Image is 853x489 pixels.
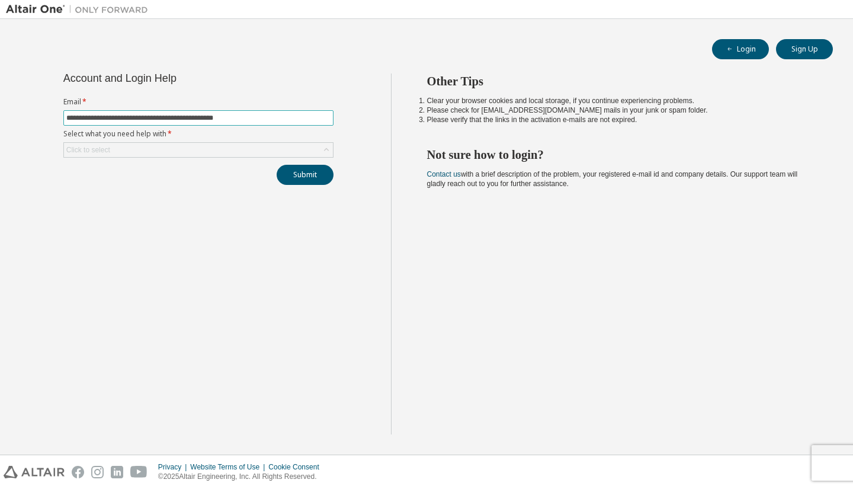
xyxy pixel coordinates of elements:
button: Submit [277,165,333,185]
img: linkedin.svg [111,466,123,478]
li: Please check for [EMAIL_ADDRESS][DOMAIN_NAME] mails in your junk or spam folder. [427,106,812,115]
div: Privacy [158,462,190,472]
img: altair_logo.svg [4,466,65,478]
button: Login [712,39,769,59]
div: Account and Login Help [63,73,280,83]
button: Sign Up [776,39,833,59]
div: Click to select [64,143,333,157]
li: Clear your browser cookies and local storage, if you continue experiencing problems. [427,96,812,106]
div: Cookie Consent [268,462,326,472]
h2: Other Tips [427,73,812,89]
img: instagram.svg [91,466,104,478]
label: Select what you need help with [63,129,333,139]
span: with a brief description of the problem, your registered e-mail id and company details. Our suppo... [427,170,798,188]
div: Click to select [66,145,110,155]
li: Please verify that the links in the activation e-mails are not expired. [427,115,812,124]
p: © 2025 Altair Engineering, Inc. All Rights Reserved. [158,472,326,482]
div: Website Terms of Use [190,462,268,472]
img: Altair One [6,4,154,15]
img: facebook.svg [72,466,84,478]
label: Email [63,97,333,107]
a: Contact us [427,170,461,178]
img: youtube.svg [130,466,147,478]
h2: Not sure how to login? [427,147,812,162]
